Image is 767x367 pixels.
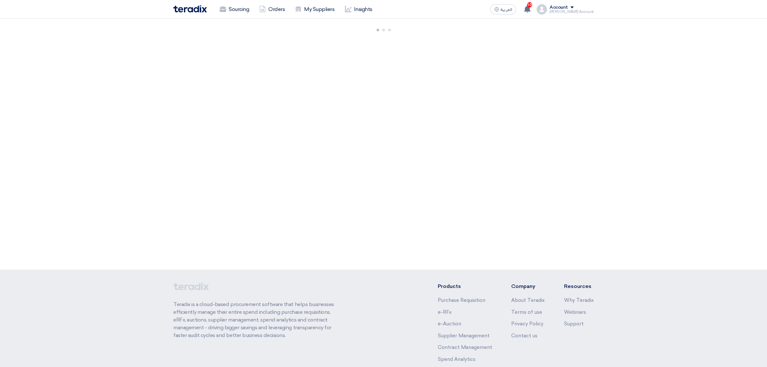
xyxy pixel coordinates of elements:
[564,297,594,303] a: Why Teradix
[564,321,584,327] a: Support
[173,5,207,13] img: Teradix logo
[511,321,543,327] a: Privacy Policy
[537,4,547,15] img: profile_test.png
[438,309,452,315] a: e-RFx
[511,333,537,339] a: Contact us
[511,297,545,303] a: About Teradix
[511,309,542,315] a: Terms of use
[564,283,594,290] li: Resources
[438,344,492,350] a: Contract Management
[564,309,586,315] a: Webinars
[550,5,568,10] div: Account
[438,356,475,362] a: Spend Analytics
[490,4,516,15] button: العربية
[340,2,378,16] a: Insights
[501,7,512,12] span: العربية
[438,297,485,303] a: Purchase Requisition
[254,2,290,16] a: Orders
[215,2,254,16] a: Sourcing
[173,301,341,339] p: Teradix is a cloud-based procurement software that helps businesses efficiently manage their enti...
[438,283,492,290] li: Products
[438,333,490,339] a: Supplier Management
[290,2,340,16] a: My Suppliers
[527,2,532,7] span: 10
[438,321,461,327] a: e-Auction
[550,10,594,14] div: [PERSON_NAME] Account
[511,283,545,290] li: Company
